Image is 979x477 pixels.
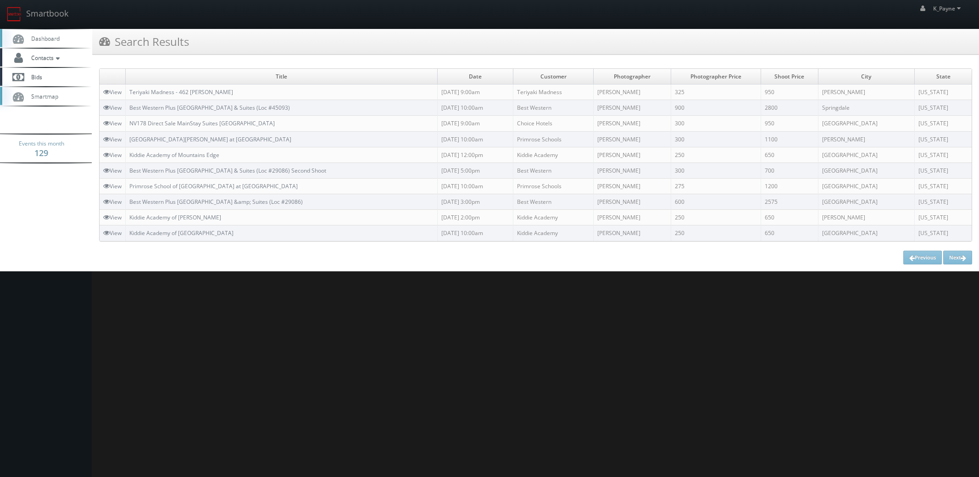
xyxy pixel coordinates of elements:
[438,116,513,131] td: [DATE] 9:00am
[438,131,513,147] td: [DATE] 10:00am
[761,116,818,131] td: 950
[27,92,58,100] span: Smartmap
[126,69,438,84] td: Title
[594,210,671,225] td: [PERSON_NAME]
[915,84,972,100] td: [US_STATE]
[915,69,972,84] td: State
[671,131,761,147] td: 300
[818,225,914,241] td: [GEOGRAPHIC_DATA]
[761,163,818,178] td: 700
[915,225,972,241] td: [US_STATE]
[19,139,64,148] span: Events this month
[818,100,914,116] td: Springdale
[129,104,290,112] a: Best Western Plus [GEOGRAPHIC_DATA] & Suites (Loc #45093)
[103,119,122,127] a: View
[513,84,593,100] td: Teriyaki Madness
[915,100,972,116] td: [US_STATE]
[34,147,48,158] strong: 129
[915,147,972,163] td: [US_STATE]
[915,178,972,194] td: [US_STATE]
[103,104,122,112] a: View
[129,88,233,96] a: Teriyaki Madness - 462 [PERSON_NAME]
[818,163,914,178] td: [GEOGRAPHIC_DATA]
[915,210,972,225] td: [US_STATE]
[129,229,234,237] a: Kiddie Academy of [GEOGRAPHIC_DATA]
[7,7,22,22] img: smartbook-logo.png
[129,119,275,127] a: NV178 Direct Sale MainStay Suites [GEOGRAPHIC_DATA]
[761,147,818,163] td: 650
[438,225,513,241] td: [DATE] 10:00am
[513,194,593,210] td: Best Western
[513,210,593,225] td: Kiddie Academy
[129,198,303,206] a: Best Western Plus [GEOGRAPHIC_DATA] &amp; Suites (Loc #29086)
[671,210,761,225] td: 250
[27,73,42,81] span: Bids
[915,194,972,210] td: [US_STATE]
[438,210,513,225] td: [DATE] 2:00pm
[594,100,671,116] td: [PERSON_NAME]
[438,194,513,210] td: [DATE] 3:00pm
[438,147,513,163] td: [DATE] 12:00pm
[99,34,189,50] h3: Search Results
[671,194,761,210] td: 600
[915,116,972,131] td: [US_STATE]
[671,100,761,116] td: 900
[27,34,60,42] span: Dashboard
[761,225,818,241] td: 650
[27,54,62,62] span: Contacts
[915,131,972,147] td: [US_STATE]
[818,194,914,210] td: [GEOGRAPHIC_DATA]
[103,198,122,206] a: View
[594,194,671,210] td: [PERSON_NAME]
[594,147,671,163] td: [PERSON_NAME]
[818,210,914,225] td: [PERSON_NAME]
[761,131,818,147] td: 1100
[513,163,593,178] td: Best Western
[129,135,291,143] a: [GEOGRAPHIC_DATA][PERSON_NAME] at [GEOGRAPHIC_DATA]
[129,213,221,221] a: Kiddie Academy of [PERSON_NAME]
[671,84,761,100] td: 325
[761,210,818,225] td: 650
[103,229,122,237] a: View
[103,213,122,221] a: View
[103,167,122,174] a: View
[818,131,914,147] td: [PERSON_NAME]
[818,147,914,163] td: [GEOGRAPHIC_DATA]
[818,84,914,100] td: [PERSON_NAME]
[671,163,761,178] td: 300
[594,163,671,178] td: [PERSON_NAME]
[761,69,818,84] td: Shoot Price
[761,178,818,194] td: 1200
[671,69,761,84] td: Photographer Price
[761,84,818,100] td: 950
[818,178,914,194] td: [GEOGRAPHIC_DATA]
[594,69,671,84] td: Photographer
[438,178,513,194] td: [DATE] 10:00am
[513,131,593,147] td: Primrose Schools
[438,84,513,100] td: [DATE] 9:00am
[671,178,761,194] td: 275
[761,100,818,116] td: 2800
[103,151,122,159] a: View
[818,116,914,131] td: [GEOGRAPHIC_DATA]
[513,225,593,241] td: Kiddie Academy
[103,182,122,190] a: View
[438,69,513,84] td: Date
[513,69,593,84] td: Customer
[594,131,671,147] td: [PERSON_NAME]
[915,163,972,178] td: [US_STATE]
[594,225,671,241] td: [PERSON_NAME]
[933,5,963,12] span: K_Payne
[761,194,818,210] td: 2575
[129,167,326,174] a: Best Western Plus [GEOGRAPHIC_DATA] & Suites (Loc #29086) Second Shoot
[671,225,761,241] td: 250
[513,147,593,163] td: Kiddie Academy
[103,135,122,143] a: View
[513,116,593,131] td: Choice Hotels
[438,163,513,178] td: [DATE] 5:00pm
[103,88,122,96] a: View
[438,100,513,116] td: [DATE] 10:00am
[818,69,914,84] td: City
[671,147,761,163] td: 250
[129,151,219,159] a: Kiddie Academy of Mountains Edge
